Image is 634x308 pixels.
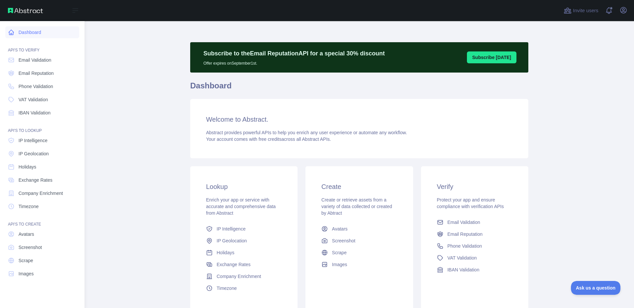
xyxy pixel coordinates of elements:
[5,120,79,133] div: API'S TO LOOKUP
[217,226,246,232] span: IP Intelligence
[18,137,48,144] span: IP Intelligence
[319,259,400,270] a: Images
[447,219,480,226] span: Email Validation
[5,26,79,38] a: Dashboard
[217,285,237,292] span: Timezone
[206,130,407,135] span: Abstract provides powerful APIs to help you enrich any user experience or automate any workflow.
[217,261,251,268] span: Exchange Rates
[5,255,79,266] a: Scrape
[467,51,516,63] button: Subscribe [DATE]
[18,150,49,157] span: IP Geolocation
[206,115,512,124] h3: Welcome to Abstract.
[203,270,284,282] a: Company Enrichment
[203,49,385,58] p: Subscribe to the Email Reputation API for a special 30 % discount
[562,5,600,16] button: Invite users
[5,40,79,53] div: API'S TO VERIFY
[18,70,54,77] span: Email Reputation
[447,243,482,249] span: Phone Validation
[434,228,515,240] a: Email Reputation
[18,57,51,63] span: Email Validation
[18,231,34,237] span: Avatars
[447,255,477,261] span: VAT Validation
[319,235,400,247] a: Screenshot
[434,264,515,276] a: IBAN Validation
[18,203,39,210] span: Timezone
[332,261,347,268] span: Images
[332,237,355,244] span: Screenshot
[5,161,79,173] a: Holidays
[5,200,79,212] a: Timezone
[447,231,483,237] span: Email Reputation
[18,96,48,103] span: VAT Validation
[5,268,79,280] a: Images
[217,273,261,280] span: Company Enrichment
[5,241,79,253] a: Screenshot
[5,148,79,160] a: IP Geolocation
[5,187,79,199] a: Company Enrichment
[8,8,43,13] img: Abstract API
[319,247,400,259] a: Scrape
[18,83,53,90] span: Phone Validation
[5,54,79,66] a: Email Validation
[5,94,79,106] a: VAT Validation
[434,240,515,252] a: Phone Validation
[18,190,63,197] span: Company Enrichment
[203,282,284,294] a: Timezone
[437,182,512,191] h3: Verify
[217,237,247,244] span: IP Geolocation
[332,226,347,232] span: Avatars
[447,266,479,273] span: IBAN Validation
[18,109,51,116] span: IBAN Validation
[5,214,79,227] div: API'S TO CREATE
[18,257,33,264] span: Scrape
[206,197,276,216] span: Enrich your app or service with accurate and comprehensive data from Abstract
[18,164,36,170] span: Holidays
[5,67,79,79] a: Email Reputation
[5,107,79,119] a: IBAN Validation
[5,80,79,92] a: Phone Validation
[203,259,284,270] a: Exchange Rates
[206,137,331,142] span: Your account comes with across all Abstract APIs.
[573,7,598,15] span: Invite users
[321,197,392,216] span: Create or retrieve assets from a variety of data collected or created by Abtract
[5,228,79,240] a: Avatars
[203,247,284,259] a: Holidays
[206,182,282,191] h3: Lookup
[203,58,385,66] p: Offer expires on September 1st.
[190,80,528,96] h1: Dashboard
[319,223,400,235] a: Avatars
[332,249,346,256] span: Scrape
[5,135,79,146] a: IP Intelligence
[434,252,515,264] a: VAT Validation
[5,174,79,186] a: Exchange Rates
[437,197,504,209] span: Protect your app and ensure compliance with verification APIs
[321,182,397,191] h3: Create
[259,137,281,142] span: free credits
[203,223,284,235] a: IP Intelligence
[217,249,234,256] span: Holidays
[203,235,284,247] a: IP Geolocation
[571,281,621,295] iframe: Toggle Customer Support
[434,216,515,228] a: Email Validation
[18,244,42,251] span: Screenshot
[18,270,34,277] span: Images
[18,177,53,183] span: Exchange Rates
